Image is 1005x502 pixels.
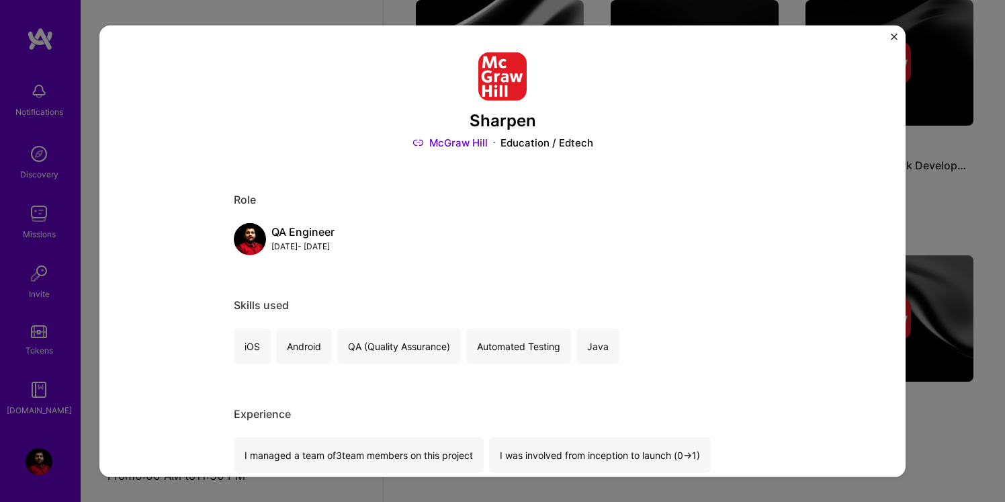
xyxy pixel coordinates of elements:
div: Skills used [234,298,771,312]
div: Automated Testing [466,329,571,364]
img: Dot [493,136,495,150]
div: Android [276,329,332,364]
button: Close [891,33,898,47]
div: I managed a team of 3 team members on this project [234,437,484,473]
img: Company logo [478,52,527,100]
h3: Sharpen [234,111,771,130]
div: Java [576,329,619,364]
div: Experience [234,407,771,421]
div: Education / Edtech [500,136,593,150]
div: [DATE] - [DATE] [271,239,335,253]
div: iOS [234,329,271,364]
div: QA Engineer [271,225,335,239]
div: I was involved from inception to launch (0 -> 1) [489,437,711,473]
div: QA (Quality Assurance) [337,329,461,364]
img: Link [412,136,424,150]
a: McGraw Hill [412,136,488,150]
div: Role [234,193,771,207]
